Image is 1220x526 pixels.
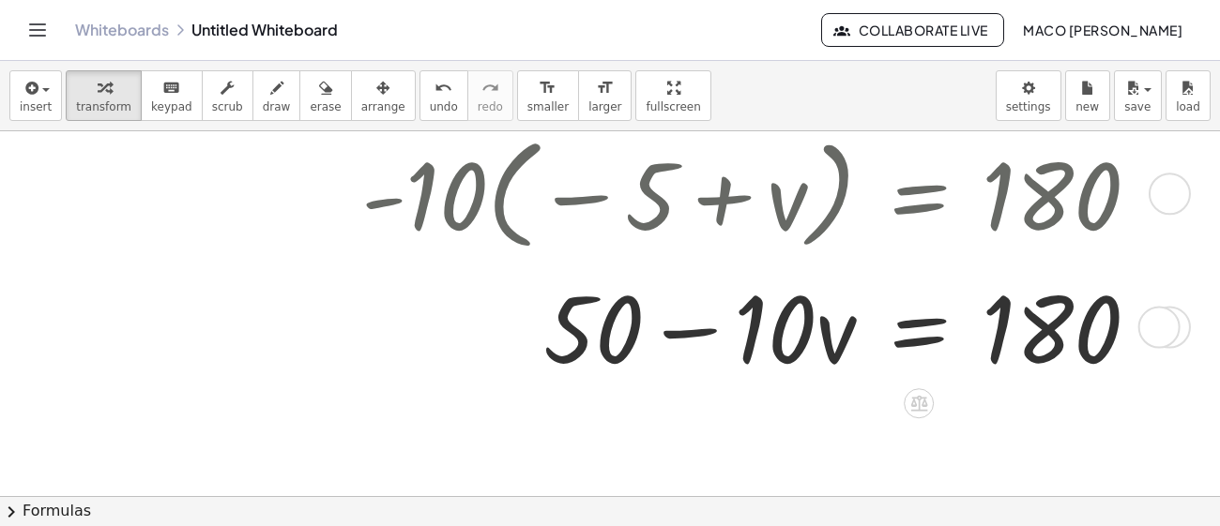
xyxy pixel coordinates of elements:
[430,100,458,113] span: undo
[596,77,614,99] i: format_size
[361,100,405,113] span: arrange
[517,70,579,121] button: format_sizesmaller
[578,70,632,121] button: format_sizelarger
[1114,70,1162,121] button: save
[76,100,131,113] span: transform
[1006,100,1051,113] span: settings
[23,15,53,45] button: Toggle navigation
[351,70,416,121] button: arrange
[635,70,710,121] button: fullscreen
[1176,100,1200,113] span: load
[646,100,700,113] span: fullscreen
[1166,70,1211,121] button: load
[75,21,169,39] a: Whiteboards
[539,77,557,99] i: format_size
[310,100,341,113] span: erase
[66,70,142,121] button: transform
[837,22,987,38] span: Collaborate Live
[9,70,62,121] button: insert
[263,100,291,113] span: draw
[151,100,192,113] span: keypad
[904,388,934,418] div: Apply the same math to both sides of the equation
[1124,100,1151,113] span: save
[162,77,180,99] i: keyboard
[20,100,52,113] span: insert
[1075,100,1099,113] span: new
[821,13,1003,47] button: Collaborate Live
[252,70,301,121] button: draw
[478,100,503,113] span: redo
[299,70,351,121] button: erase
[141,70,203,121] button: keyboardkeypad
[1065,70,1110,121] button: new
[588,100,621,113] span: larger
[527,100,569,113] span: smaller
[202,70,253,121] button: scrub
[996,70,1061,121] button: settings
[419,70,468,121] button: undoundo
[212,100,243,113] span: scrub
[1008,13,1197,47] button: Maco [PERSON_NAME]
[467,70,513,121] button: redoredo
[481,77,499,99] i: redo
[435,77,452,99] i: undo
[1023,22,1182,38] span: Maco [PERSON_NAME]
